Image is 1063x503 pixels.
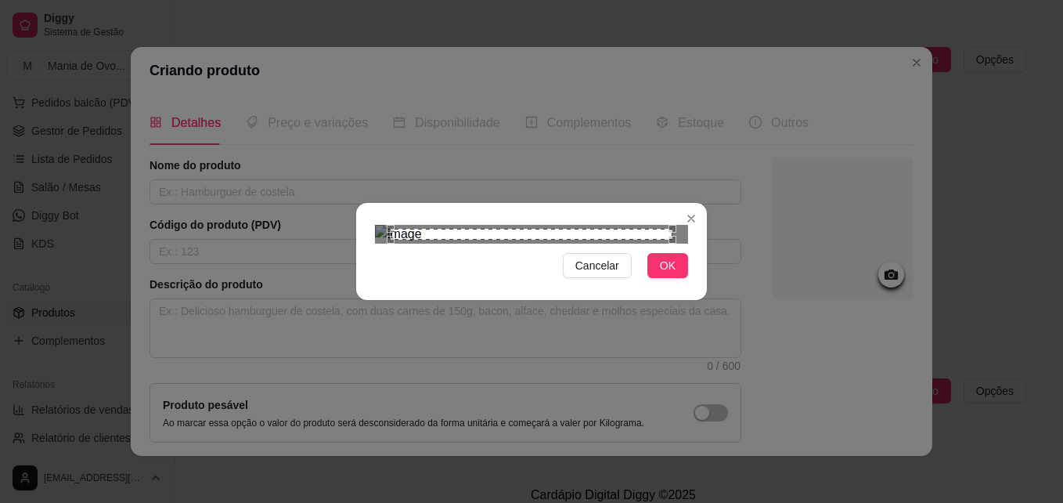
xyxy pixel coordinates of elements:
button: Close [679,206,704,231]
span: Cancelar [575,257,619,274]
button: Cancelar [563,253,632,278]
div: Use the arrow keys to move the crop selection area [391,229,672,240]
img: image [375,225,688,244]
button: OK [647,253,688,278]
span: OK [660,257,676,274]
